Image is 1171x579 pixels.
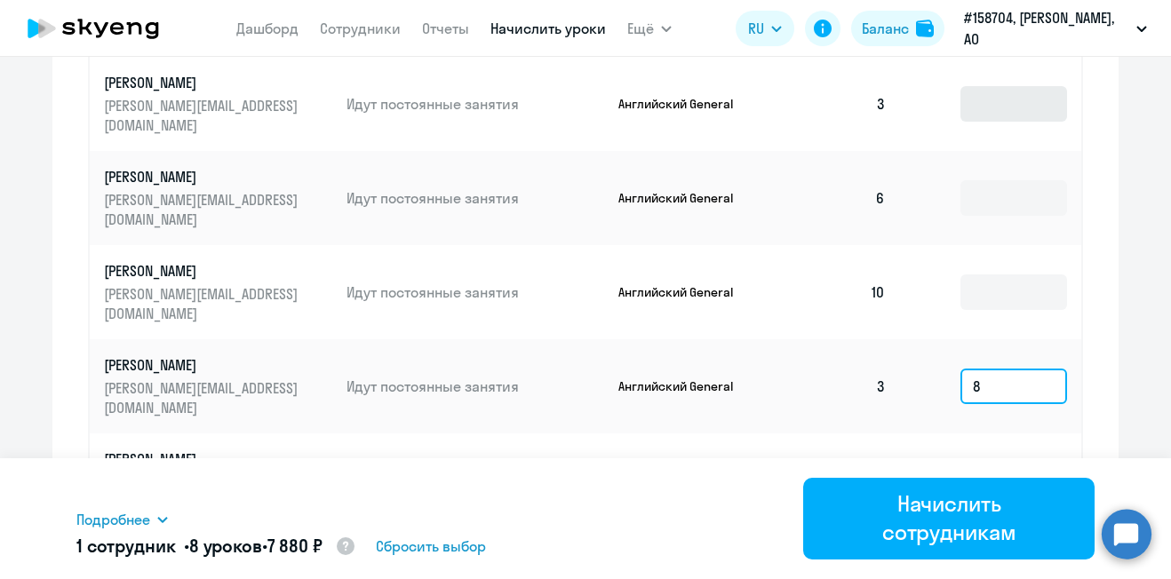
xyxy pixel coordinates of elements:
p: [PERSON_NAME] [104,355,303,375]
a: [PERSON_NAME][PERSON_NAME][EMAIL_ADDRESS][DOMAIN_NAME] [104,261,332,323]
button: #158704, [PERSON_NAME], АО [955,7,1156,50]
button: RU [736,11,794,46]
td: 10 [776,245,900,339]
a: [PERSON_NAME][PERSON_NAME][EMAIL_ADDRESS][DOMAIN_NAME] [104,355,332,417]
p: Идут постоянные занятия [347,282,604,302]
p: [PERSON_NAME][EMAIL_ADDRESS][DOMAIN_NAME] [104,284,303,323]
p: Английский General [618,96,752,112]
p: [PERSON_NAME][EMAIL_ADDRESS][DOMAIN_NAME] [104,190,303,229]
td: 8 [776,433,900,527]
span: Сбросить выбор [376,535,486,557]
a: [PERSON_NAME][PERSON_NAME][EMAIL_ADDRESS][DOMAIN_NAME] [104,73,332,135]
td: 3 [776,339,900,433]
p: Английский General [618,378,752,394]
span: Подробнее [76,509,150,530]
span: Ещё [627,18,654,39]
a: Начислить уроки [490,20,606,37]
div: Начислить сотрудникам [828,489,1070,546]
h5: 1 сотрудник • • [76,534,356,560]
a: Сотрудники [320,20,401,37]
button: Ещё [627,11,672,46]
span: 8 уроков [189,535,262,557]
div: Баланс [862,18,909,39]
p: Английский General [618,284,752,300]
p: [PERSON_NAME] [104,261,303,281]
p: Идут постоянные занятия [347,377,604,396]
a: Дашборд [236,20,299,37]
a: [PERSON_NAME][PERSON_NAME][EMAIL_ADDRESS][DOMAIN_NAME] [104,167,332,229]
button: Балансbalance [851,11,944,46]
td: 6 [776,151,900,245]
p: [PERSON_NAME][EMAIL_ADDRESS][DOMAIN_NAME] [104,378,303,417]
p: [PERSON_NAME] [104,73,303,92]
td: 3 [776,57,900,151]
p: [PERSON_NAME] [104,449,303,469]
p: #158704, [PERSON_NAME], АО [964,7,1129,50]
p: Английский General [618,190,752,206]
a: [PERSON_NAME][PERSON_NAME][EMAIL_ADDRESS][DOMAIN_NAME] [104,449,332,512]
p: [PERSON_NAME][EMAIL_ADDRESS][DOMAIN_NAME] [104,96,303,135]
p: Идут постоянные занятия [347,94,604,114]
p: Идут постоянные занятия [347,188,604,208]
p: [PERSON_NAME] [104,167,303,186]
button: Начислить сотрудникам [803,478,1095,559]
span: RU [748,18,764,39]
a: Отчеты [422,20,469,37]
span: 7 880 ₽ [267,535,323,557]
img: balance [916,20,934,37]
